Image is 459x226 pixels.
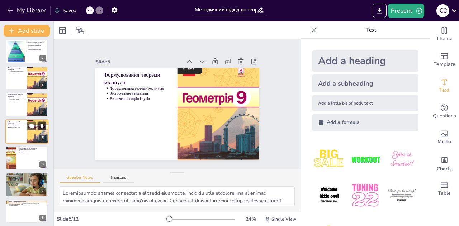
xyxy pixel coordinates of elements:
[9,97,25,99] p: Формулювання теореми косинусів
[39,81,46,88] div: 3
[8,174,46,176] p: Приклади застосування
[430,150,459,176] div: Add charts and graphs
[188,77,242,111] p: Застосування в практиці
[349,179,382,212] img: 5.jpeg
[8,200,46,202] p: Вправи для закріплення знань
[9,202,46,203] p: Закріплення знань
[6,199,48,223] div: 8
[312,114,418,131] div: Add a formula
[271,216,296,222] span: Single View
[6,93,48,116] div: https://cdn.sendsteps.com/images/logo/sendsteps_logo_white.pnghttps://cdn.sendsteps.com/images/lo...
[39,161,46,168] div: 6
[57,216,166,222] div: Slide 5 / 12
[60,175,100,183] button: Speaker Notes
[385,179,418,212] img: 6.jpeg
[439,86,449,94] span: Text
[312,143,346,176] img: 1.jpeg
[320,21,423,39] p: Text
[9,99,25,100] p: Застосування в практиці
[438,189,451,197] span: Table
[186,73,240,107] p: Визначення сторін і кутів
[6,39,48,63] div: https://cdn.sendsteps.com/images/logo/sendsteps_logo_white.pnghttps://cdn.sendsteps.com/images/lo...
[39,188,46,194] div: 7
[430,176,459,202] div: Add a table
[103,175,135,183] button: Transcript
[9,73,25,75] p: Визначення сторін і кутів
[430,99,459,125] div: Get real-time input from your audience
[8,93,25,97] p: Формулювання теореми косинусів
[9,177,46,178] p: Розв'язання задач
[4,25,50,37] button: Add slide
[195,5,256,15] input: Insert title
[39,55,46,61] div: 2
[27,121,36,130] button: Duplicate Slide
[6,173,48,196] div: https://cdn.sendsteps.com/images/logo/sendsteps_logo_white.pnghttps://cdn.sendsteps.com/images/lo...
[9,203,46,205] p: Підготовка до контрольних робіт
[9,72,25,73] p: Застосування в практиці
[349,143,382,176] img: 2.jpeg
[193,83,258,129] p: Формулювання теореми косинусів
[193,97,271,146] div: Slide 5
[8,120,25,124] p: Формулювання теореми косинусів
[430,73,459,99] div: Add text boxes
[6,146,48,170] div: https://cdn.sendsteps.com/images/logo/sendsteps_logo_white.pnghttps://cdn.sendsteps.com/images/lo...
[430,21,459,47] div: Change the overall theme
[57,25,68,36] div: Layout
[39,108,46,115] div: 4
[28,46,46,48] p: Теорема косинусів узагальнює теорему Піфагора
[191,82,245,116] p: Формулювання теореми косинусів
[54,7,76,14] div: Saved
[9,125,25,127] p: Застосування в практиці
[9,178,46,179] p: Застосування в різних ситуаціях
[9,205,46,206] p: Різноманітність задач
[436,35,453,43] span: Theme
[28,43,46,46] p: Теорема косинусів є важливим інструментом у тригонометрії
[430,125,459,150] div: Add images, graphics, shapes or video
[20,149,46,150] p: Використання координатної системи
[6,66,48,90] div: https://cdn.sendsteps.com/images/logo/sendsteps_logo_white.pnghttps://cdn.sendsteps.com/images/lo...
[28,49,46,50] p: Використання в різних сферах
[312,50,418,72] div: Add a heading
[8,67,25,71] p: Формулювання теореми косинусів
[430,47,459,73] div: Add ready made slides
[437,165,452,173] span: Charts
[9,175,46,177] p: Приклади з практики
[20,152,46,153] p: Виведення формули
[60,186,295,206] textarea: Loremipsumdo sitamet consectet a elitsedd eiusmodte, incididu utla etdolore, ma al enimad minimve...
[373,4,387,18] button: Export to PowerPoint
[242,216,259,222] div: 24 %
[436,4,449,17] div: С С
[436,4,449,18] button: С С
[38,121,46,130] button: Delete Slide
[433,112,456,120] span: Questions
[39,215,46,221] div: 8
[18,147,46,149] p: Доведення теореми косинусів
[385,143,418,176] img: 3.jpeg
[9,124,25,125] p: Формулювання теореми косинусів
[312,179,346,212] img: 4.jpeg
[9,71,25,72] p: Формулювання теореми косинусів
[40,135,46,141] div: 5
[437,138,451,146] span: Media
[312,74,418,92] div: Add a subheading
[5,119,48,144] div: https://cdn.sendsteps.com/images/logo/sendsteps_logo_white.pnghttps://cdn.sendsteps.com/images/lo...
[9,100,25,101] p: Визначення сторін і кутів
[434,61,455,68] span: Template
[312,95,418,111] div: Add a little bit of body text
[27,41,46,43] p: Що таке теорема косинусів?
[388,4,424,18] button: Present
[9,126,25,128] p: Визначення сторін і кутів
[5,5,49,16] button: My Library
[76,26,84,35] span: Position
[20,150,46,152] p: Геометричні принципи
